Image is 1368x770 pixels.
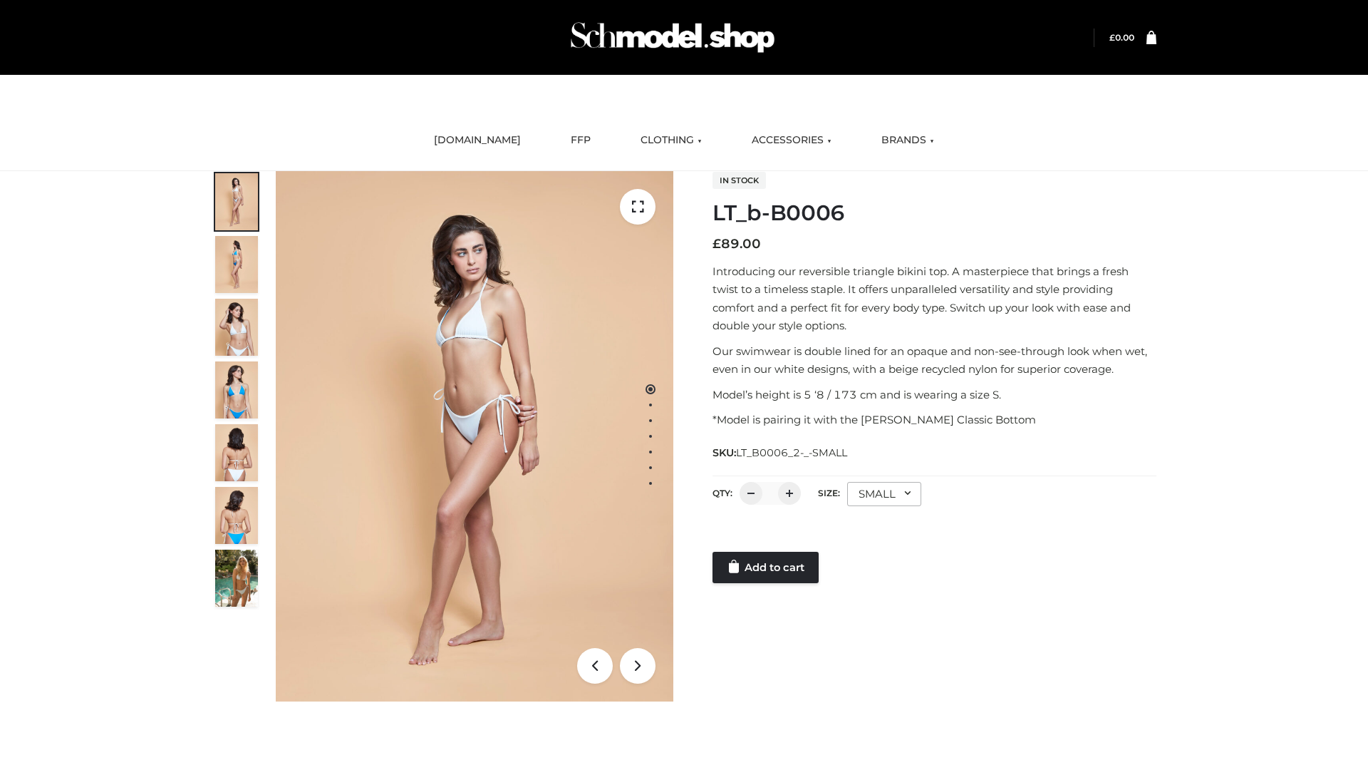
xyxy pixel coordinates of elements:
[215,361,258,419] img: ArielClassicBikiniTop_CloudNine_AzureSky_OW114ECO_4-scaled.jpg
[712,172,766,189] span: In stock
[712,488,732,498] label: QTY:
[712,411,1156,429] p: *Model is pairing it with the [PERSON_NAME] Classic Bottom
[712,200,1156,226] h1: LT_b-B0006
[215,550,258,607] img: Arieltop_CloudNine_AzureSky2.jpg
[712,444,849,461] span: SKU:
[1109,32,1134,43] bdi: 0.00
[1109,32,1115,43] span: £
[215,424,258,481] img: ArielClassicBikiniTop_CloudNine_AzureSky_OW114ECO_7-scaled.jpg
[871,125,945,156] a: BRANDS
[276,171,673,702] img: ArielClassicBikiniTop_CloudNine_AzureSky_OW114ECO_1
[712,552,819,583] a: Add to cart
[215,487,258,544] img: ArielClassicBikiniTop_CloudNine_AzureSky_OW114ECO_8-scaled.jpg
[736,446,847,459] span: LT_B0006_2-_-SMALL
[712,386,1156,404] p: Model’s height is 5 ‘8 / 173 cm and is wearing a size S.
[1109,32,1134,43] a: £0.00
[712,342,1156,379] p: Our swimwear is double lined for an opaque and non-see-through look when wet, even in our white d...
[215,236,258,293] img: ArielClassicBikiniTop_CloudNine_AzureSky_OW114ECO_2-scaled.jpg
[215,299,258,356] img: ArielClassicBikiniTop_CloudNine_AzureSky_OW114ECO_3-scaled.jpg
[712,236,761,252] bdi: 89.00
[566,9,779,66] img: Schmodel Admin 964
[741,125,842,156] a: ACCESSORIES
[712,236,721,252] span: £
[423,125,532,156] a: [DOMAIN_NAME]
[818,488,840,498] label: Size:
[560,125,601,156] a: FFP
[712,262,1156,335] p: Introducing our reversible triangle bikini top. A masterpiece that brings a fresh twist to a time...
[630,125,712,156] a: CLOTHING
[847,482,921,506] div: SMALL
[215,173,258,230] img: ArielClassicBikiniTop_CloudNine_AzureSky_OW114ECO_1-scaled.jpg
